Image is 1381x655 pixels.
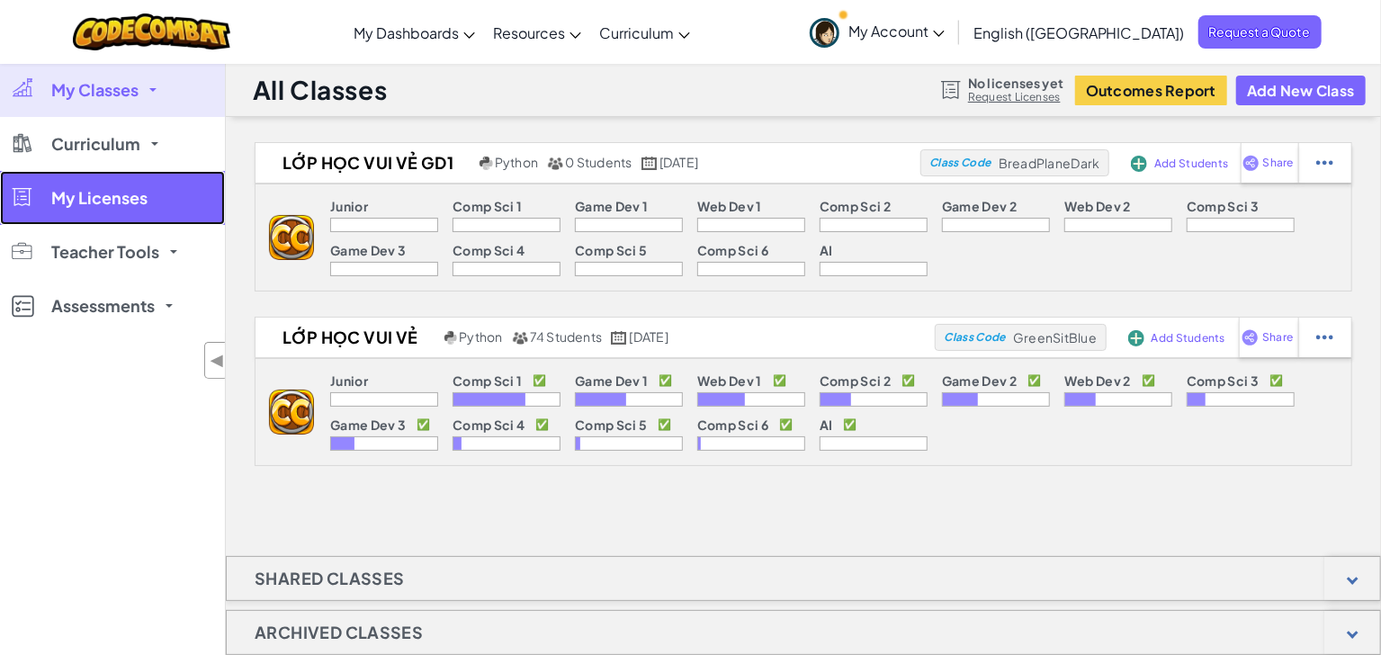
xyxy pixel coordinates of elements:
[658,417,671,432] p: ✅
[330,199,368,213] p: Junior
[901,373,915,388] p: ✅
[51,298,155,314] span: Assessments
[565,154,632,170] span: 0 Students
[210,347,225,373] span: ◀
[801,4,954,60] a: My Account
[575,373,648,388] p: Game Dev 1
[459,328,502,345] span: Python
[1142,373,1155,388] p: ✅
[973,23,1185,42] span: English ([GEOGRAPHIC_DATA])
[512,331,528,345] img: MultipleUsers.png
[1027,373,1041,388] p: ✅
[844,417,857,432] p: ✅
[51,82,139,98] span: My Classes
[1152,333,1225,344] span: Add Students
[530,328,603,345] span: 74 Students
[697,199,762,213] p: Web Dev 1
[73,13,230,50] img: CodeCombat logo
[51,190,148,206] span: My Licenses
[968,76,1063,90] span: No licenses yet
[820,417,833,432] p: AI
[697,417,768,432] p: Comp Sci 6
[417,417,430,432] p: ✅
[493,23,565,42] span: Resources
[590,8,699,57] a: Curriculum
[1075,76,1227,105] button: Outcomes Report
[480,157,493,170] img: python.png
[1242,155,1260,171] img: IconShare_Purple.svg
[659,373,672,388] p: ✅
[354,23,459,42] span: My Dashboards
[1236,76,1366,105] button: Add New Class
[453,243,525,257] p: Comp Sci 4
[535,417,549,432] p: ✅
[453,373,522,388] p: Comp Sci 1
[1013,329,1097,345] span: GreenSitBlue
[453,417,525,432] p: Comp Sci 4
[547,157,563,170] img: MultipleUsers.png
[1262,332,1293,343] span: Share
[820,373,891,388] p: Comp Sci 2
[495,154,538,170] span: Python
[575,199,648,213] p: Game Dev 1
[1316,155,1333,171] img: IconStudentEllipsis.svg
[1064,373,1131,388] p: Web Dev 2
[999,155,1100,171] span: BreadPlaneDark
[1242,329,1259,345] img: IconShare_Purple.svg
[942,373,1017,388] p: Game Dev 2
[256,324,935,351] a: Lớp học vui vẻ Python 74 Students [DATE]
[330,373,368,388] p: Junior
[697,373,762,388] p: Web Dev 1
[269,215,314,260] img: logo
[630,328,668,345] span: [DATE]
[942,199,1017,213] p: Game Dev 2
[848,22,945,40] span: My Account
[599,23,674,42] span: Curriculum
[1128,330,1144,346] img: IconAddStudents.svg
[1154,158,1228,169] span: Add Students
[1316,329,1333,345] img: IconStudentEllipsis.svg
[256,149,920,176] a: Lớp học vui vẻ GD1 Python 0 Students [DATE]
[1198,15,1322,49] a: Request a Quote
[1263,157,1294,168] span: Share
[697,243,768,257] p: Comp Sci 6
[575,243,647,257] p: Comp Sci 5
[330,417,406,432] p: Game Dev 3
[944,332,1005,343] span: Class Code
[779,417,793,432] p: ✅
[968,90,1063,104] a: Request Licenses
[1064,199,1131,213] p: Web Dev 2
[1187,373,1259,388] p: Comp Sci 3
[345,8,484,57] a: My Dashboards
[533,373,546,388] p: ✅
[820,243,833,257] p: AI
[51,136,140,152] span: Curriculum
[1187,199,1259,213] p: Comp Sci 3
[1131,156,1147,172] img: IconAddStudents.svg
[256,149,475,176] h2: Lớp học vui vẻ GD1
[1269,373,1283,388] p: ✅
[227,556,433,601] h1: Shared Classes
[575,417,647,432] p: Comp Sci 5
[611,331,627,345] img: calendar.svg
[227,610,451,655] h1: Archived Classes
[330,243,406,257] p: Game Dev 3
[269,390,314,435] img: logo
[256,324,440,351] h2: Lớp học vui vẻ
[51,244,159,260] span: Teacher Tools
[444,331,458,345] img: python.png
[484,8,590,57] a: Resources
[964,8,1194,57] a: English ([GEOGRAPHIC_DATA])
[773,373,786,388] p: ✅
[641,157,658,170] img: calendar.svg
[453,199,522,213] p: Comp Sci 1
[253,73,387,107] h1: All Classes
[929,157,991,168] span: Class Code
[659,154,698,170] span: [DATE]
[820,199,891,213] p: Comp Sci 2
[810,18,839,48] img: avatar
